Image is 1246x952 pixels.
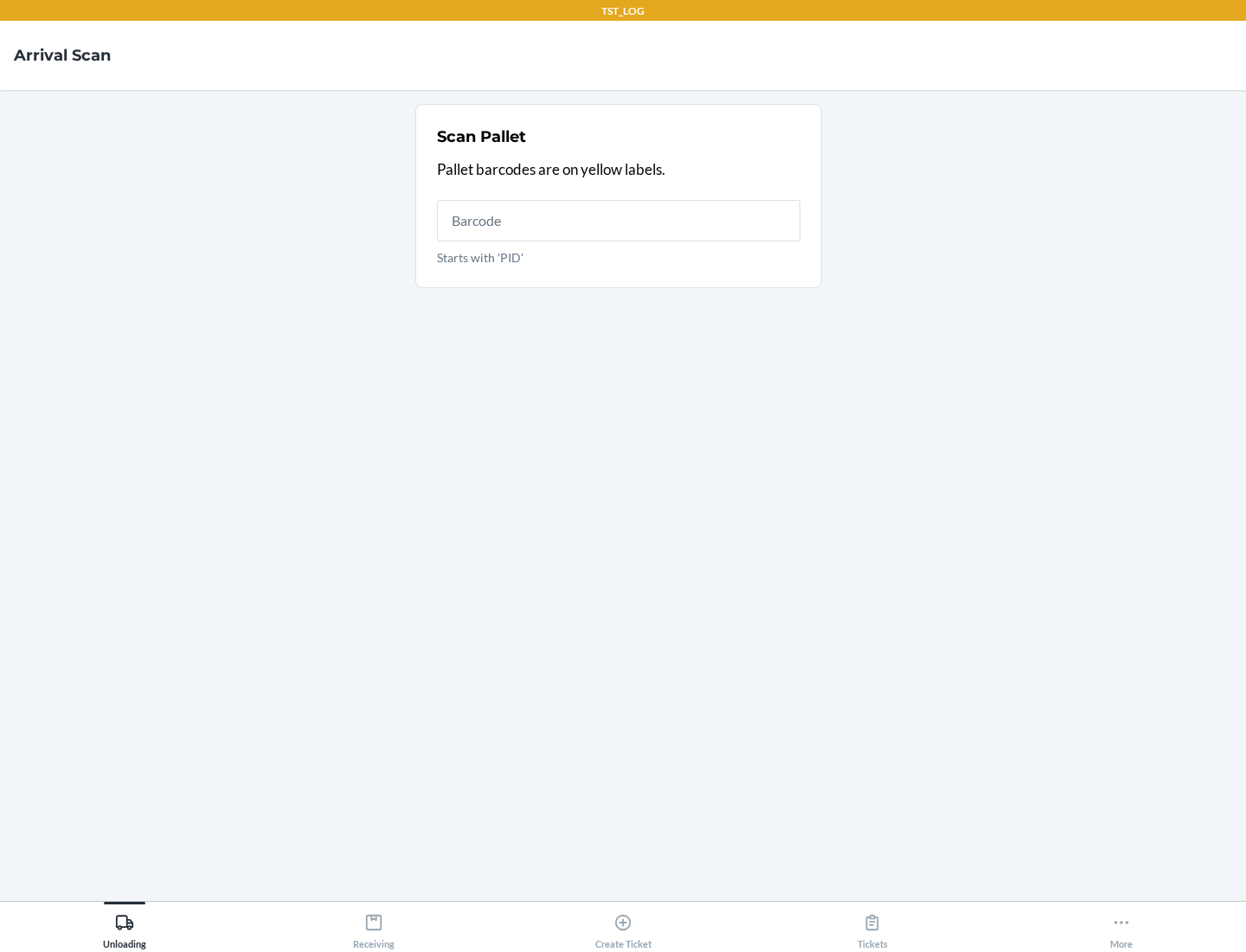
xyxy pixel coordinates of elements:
[14,44,111,67] h4: Arrival Scan
[595,906,652,949] div: Create Ticket
[103,906,146,949] div: Unloading
[437,125,526,148] h2: Scan Pallet
[437,248,800,267] p: Starts with 'PID'
[249,902,498,949] button: Receiving
[437,158,800,181] p: Pallet barcodes are on yellow labels.
[857,906,888,949] div: Tickets
[353,906,395,949] div: Receiving
[601,3,645,19] p: TST_LOG
[498,902,748,949] button: Create Ticket
[437,200,800,241] input: Starts with 'PID'
[748,902,997,949] button: Tickets
[1110,906,1133,949] div: More
[997,902,1246,949] button: More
